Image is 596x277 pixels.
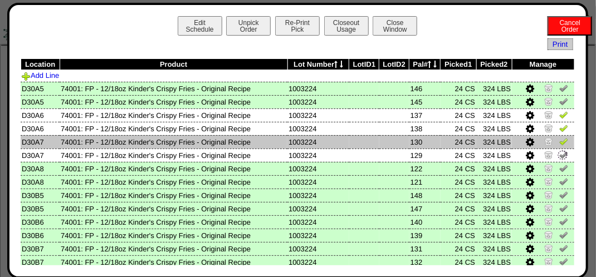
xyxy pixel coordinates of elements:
td: 24 CS [441,202,476,215]
img: spinner-alpha-0.gif [556,149,569,161]
img: Un-Verify Pick [559,97,568,106]
td: D30A8 [21,162,60,175]
img: Zero Item and Verify [544,150,553,159]
img: Zero Item and Verify [544,190,553,199]
img: Un-Verify Pick [559,177,568,186]
td: 74001: FP - 12/18oz Kinder's Crispy Fries - Original Recipe [60,255,287,269]
td: 130 [409,135,441,149]
img: Un-Verify Pick [559,190,568,199]
img: Un-Verify Pick [559,217,568,226]
td: 324 LBS [476,149,512,162]
img: Zero Item and Verify [544,137,553,146]
td: 147 [409,202,441,215]
td: 324 LBS [476,108,512,122]
td: 74001: FP - 12/18oz Kinder's Crispy Fries - Original Recipe [60,175,287,189]
td: 324 LBS [476,95,512,108]
td: 24 CS [441,122,476,135]
td: 132 [409,255,441,269]
td: 324 LBS [476,215,512,229]
td: 24 CS [441,175,476,189]
td: D30A6 [21,108,60,122]
td: 24 CS [441,215,476,229]
td: 324 LBS [476,82,512,95]
td: 1003224 [287,189,349,202]
td: 74001: FP - 12/18oz Kinder's Crispy Fries - Original Recipe [60,189,287,202]
td: 24 CS [441,135,476,149]
td: 1003224 [287,202,349,215]
td: 324 LBS [476,135,512,149]
img: Zero Item and Verify [544,177,553,186]
td: 74001: FP - 12/18oz Kinder's Crispy Fries - Original Recipe [60,135,287,149]
button: CloseWindow [373,16,417,36]
td: D30B5 [21,202,60,215]
td: 24 CS [441,189,476,202]
td: D30A7 [21,135,60,149]
img: Add Item to Order [22,72,31,81]
img: Zero Item and Verify [544,83,553,92]
th: LotID2 [379,59,409,70]
td: 1003224 [287,135,349,149]
td: 24 CS [441,255,476,269]
td: 137 [409,108,441,122]
td: D30A5 [21,82,60,95]
img: Zero Item and Verify [544,244,553,253]
td: 129 [409,149,441,162]
img: Verify Pick [559,137,568,146]
td: 24 CS [441,149,476,162]
td: 1003224 [287,122,349,135]
a: CloseWindow [372,25,418,33]
td: D30A6 [21,122,60,135]
td: 74001: FP - 12/18oz Kinder's Crispy Fries - Original Recipe [60,82,287,95]
a: Print [548,38,573,50]
img: Zero Item and Verify [544,123,553,132]
td: 74001: FP - 12/18oz Kinder's Crispy Fries - Original Recipe [60,108,287,122]
td: 24 CS [441,95,476,108]
td: 324 LBS [476,255,512,269]
img: Un-Verify Pick [559,244,568,253]
td: 74001: FP - 12/18oz Kinder's Crispy Fries - Original Recipe [60,215,287,229]
td: 74001: FP - 12/18oz Kinder's Crispy Fries - Original Recipe [60,122,287,135]
th: Product [60,59,287,70]
img: Verify Pick [559,123,568,132]
th: Pal# [409,59,441,70]
button: Re-PrintPick [275,16,320,36]
th: Manage [512,59,574,70]
td: D30B7 [21,255,60,269]
th: Lot Number [287,59,349,70]
td: 139 [409,229,441,242]
td: 324 LBS [476,175,512,189]
td: 138 [409,122,441,135]
td: 1003224 [287,229,349,242]
button: CloseoutUsage [324,16,369,36]
td: D30B6 [21,215,60,229]
td: 148 [409,189,441,202]
th: Picked2 [476,59,512,70]
img: Zero Item and Verify [544,217,553,226]
td: 324 LBS [476,202,512,215]
img: Zero Item and Verify [544,97,553,106]
td: 145 [409,95,441,108]
td: 1003224 [287,95,349,108]
td: 24 CS [441,242,476,255]
td: 324 LBS [476,242,512,255]
img: Un-Verify Pick [559,230,568,239]
td: 74001: FP - 12/18oz Kinder's Crispy Fries - Original Recipe [60,202,287,215]
td: D30A7 [21,149,60,162]
td: 1003224 [287,108,349,122]
img: Verify Pick [559,110,568,119]
td: 324 LBS [476,229,512,242]
td: 122 [409,162,441,175]
td: D30B5 [21,189,60,202]
td: 1003224 [287,162,349,175]
a: Add Line [22,71,59,80]
td: 324 LBS [476,122,512,135]
button: CancelOrder [548,16,592,36]
td: 74001: FP - 12/18oz Kinder's Crispy Fries - Original Recipe [60,229,287,242]
img: Zero Item and Verify [544,164,553,172]
td: 324 LBS [476,162,512,175]
td: 146 [409,82,441,95]
td: 1003224 [287,215,349,229]
td: 1003224 [287,255,349,269]
img: Zero Item and Verify [544,204,553,212]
